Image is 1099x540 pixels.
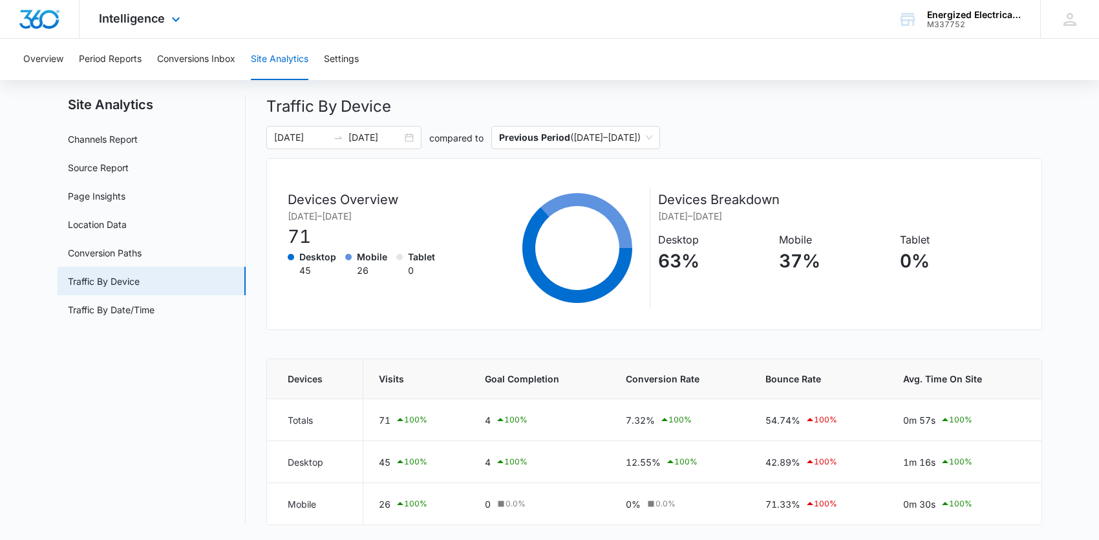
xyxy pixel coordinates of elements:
[408,250,435,264] p: Tablet
[68,246,142,260] a: Conversion Paths
[805,496,837,512] div: 100 %
[485,372,595,386] span: Goal Completion
[68,189,125,203] a: Page Insights
[288,190,444,209] p: Devices Overview
[68,161,129,174] a: Source Report
[266,95,1042,118] p: Traffic By Device
[68,275,140,288] a: Traffic By Device
[903,496,1021,512] div: 0m 30s
[765,372,871,386] span: Bounce Rate
[659,412,692,428] div: 100 %
[79,39,142,80] button: Period Reports
[626,412,734,428] div: 7.32%
[805,454,837,470] div: 100 %
[485,412,595,428] div: 4
[765,412,871,428] div: 54.74%
[765,454,871,470] div: 42.89%
[626,497,734,511] div: 0%
[940,412,972,428] div: 100 %
[499,127,652,149] span: ( [DATE] – [DATE] )
[495,498,526,510] div: 0.0 %
[779,232,891,247] p: Mobile
[267,441,363,483] td: Desktop
[348,130,402,145] input: End date
[940,496,972,512] div: 100 %
[267,399,363,441] td: Totals
[288,209,444,223] p: [DATE] – [DATE]
[408,264,435,277] div: 0
[68,132,138,146] a: Channels Report
[395,454,427,470] div: 100 %
[379,496,454,512] div: 26
[903,412,1021,428] div: 0m 57s
[357,264,387,277] div: 26
[333,132,343,143] span: swap-right
[429,131,484,145] p: compared to
[379,372,454,386] span: Visits
[299,250,336,264] p: Desktop
[658,232,770,247] p: Desktop
[58,95,246,114] h2: Site Analytics
[626,454,734,470] div: 12.55%
[485,454,595,470] div: 4
[357,250,387,264] p: Mobile
[658,190,1021,209] p: Devices Breakdown
[805,412,837,428] div: 100 %
[267,483,363,525] td: Mobile
[900,247,1012,275] p: 0%
[485,497,595,511] div: 0
[68,303,155,317] a: Traffic By Date/Time
[765,496,871,512] div: 71.33%
[626,372,734,386] span: Conversion Rate
[333,132,343,143] span: to
[927,20,1021,29] div: account id
[900,232,1012,247] p: Tablet
[779,247,891,275] p: 37%
[927,10,1021,20] div: account name
[288,372,347,386] span: Devices
[495,454,528,470] div: 100 %
[903,454,1021,470] div: 1m 16s
[658,209,1021,223] p: [DATE] – [DATE]
[499,132,570,143] p: Previous Period
[251,39,308,80] button: Site Analytics
[495,412,528,428] div: 100 %
[99,12,165,25] span: Intelligence
[274,130,328,145] input: Start date
[157,39,235,80] button: Conversions Inbox
[665,454,698,470] div: 100 %
[68,218,127,231] a: Location Data
[288,223,444,250] div: 71
[379,412,454,428] div: 71
[379,454,454,470] div: 45
[645,498,676,510] div: 0.0 %
[658,247,770,275] p: 63%
[903,372,1021,386] span: Avg. Time On Site
[395,496,427,512] div: 100 %
[299,264,336,277] div: 45
[23,39,63,80] button: Overview
[940,454,972,470] div: 100 %
[395,412,427,428] div: 100 %
[324,39,359,80] button: Settings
